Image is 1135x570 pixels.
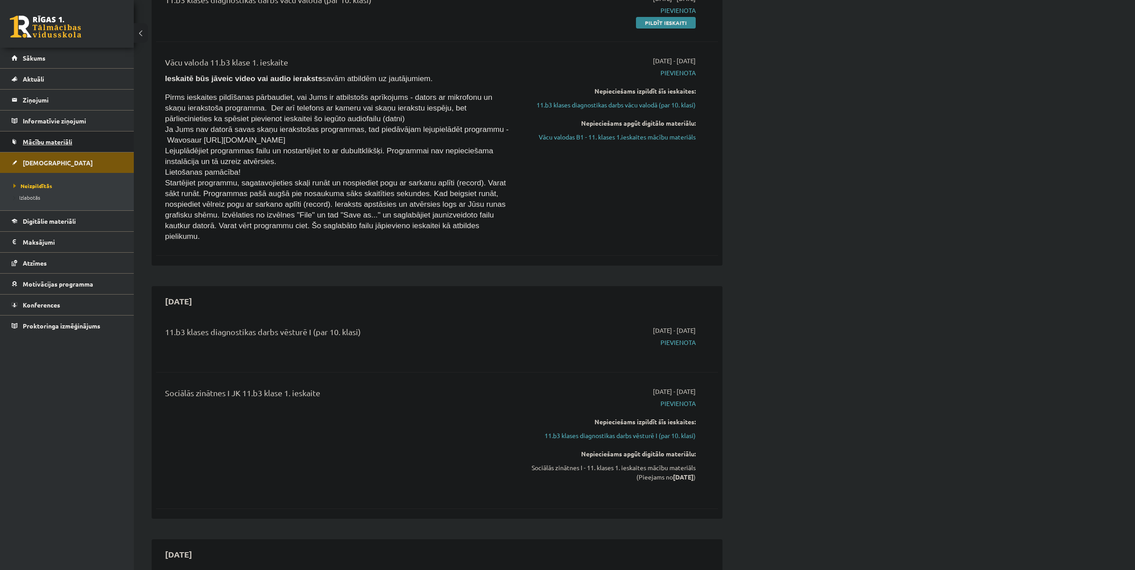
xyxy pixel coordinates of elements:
span: Pievienota [528,68,696,78]
a: Konferences [12,295,123,315]
div: Vācu valoda 11.b3 klase 1. ieskaite [165,56,514,73]
span: [DATE] - [DATE] [653,326,696,335]
a: Aktuāli [12,69,123,89]
a: 11.b3 klases diagnostikas darbs vācu valodā (par 10. klasi) [528,100,696,110]
div: Nepieciešams izpildīt šīs ieskaites: [528,417,696,426]
span: Sākums [23,54,45,62]
a: Digitālie materiāli [12,211,123,231]
a: [DEMOGRAPHIC_DATA] [12,152,123,173]
span: Digitālie materiāli [23,217,76,225]
span: Lejuplādējiet programmas failu un nostartējiet to ar dubultklikšķi. Programmai nav nepieciešama i... [165,146,493,166]
span: Atzīmes [23,259,47,267]
span: Aktuāli [23,75,44,83]
span: Motivācijas programma [23,280,93,288]
span: Proktoringa izmēģinājums [23,322,100,330]
h2: [DATE] [156,544,201,565]
span: [DEMOGRAPHIC_DATA] [23,159,93,167]
a: Rīgas 1. Tālmācības vidusskola [10,16,81,38]
a: Informatīvie ziņojumi [12,111,123,131]
span: Pievienota [528,399,696,408]
span: Pirms ieskaites pildīšanas pārbaudiet, vai Jums ir atbilstošs aprīkojums - dators ar mikrofonu un... [165,93,492,123]
span: Izlabotās [13,194,40,201]
span: Pievienota [528,6,696,15]
span: [DATE] - [DATE] [653,56,696,66]
h2: [DATE] [156,291,201,312]
a: Izlabotās [13,193,125,201]
span: savām atbildēm uz jautājumiem. [165,74,433,83]
span: [DATE] - [DATE] [653,387,696,396]
span: Lietošanas pamācība! [165,168,241,176]
a: Pildīt ieskaiti [636,17,696,29]
a: Ziņojumi [12,90,123,110]
a: Sākums [12,48,123,68]
span: Ja Jums nav datorā savas skaņu ierakstošas programmas, tad piedāvājam lejupielādēt programmu - Wa... [165,125,509,144]
div: Nepieciešams apgūt digitālo materiālu: [528,449,696,459]
strong: Ieskaitē būs jāveic video vai audio ieraksts [165,74,322,83]
span: Mācību materiāli [23,138,72,146]
legend: Maksājumi [23,232,123,252]
div: Sociālās zinātnes I JK 11.b3 klase 1. ieskaite [165,387,514,403]
a: Vācu valodas B1 - 11. klases 1.ieskaites mācību materiāls [528,132,696,142]
span: Pievienota [528,338,696,347]
a: 11.b3 klases diagnostikas darbs vēsturē I (par 10. klasi) [528,431,696,440]
a: Atzīmes [12,253,123,273]
div: Nepieciešams izpildīt šīs ieskaites: [528,86,696,96]
a: Maksājumi [12,232,123,252]
a: Motivācijas programma [12,274,123,294]
span: Neizpildītās [13,182,52,189]
div: Sociālās zinātnes I - 11. klases 1. ieskaites mācību materiāls (Pieejams no ) [528,463,696,482]
span: Startējiet programmu, sagatavojieties skaļi runāt un nospiediet pogu ar sarkanu aplīti (record). ... [165,178,506,241]
a: Proktoringa izmēģinājums [12,316,123,336]
strong: [DATE] [673,473,693,481]
div: 11.b3 klases diagnostikas darbs vēsturē I (par 10. klasi) [165,326,514,342]
div: Nepieciešams apgūt digitālo materiālu: [528,119,696,128]
legend: Informatīvie ziņojumi [23,111,123,131]
legend: Ziņojumi [23,90,123,110]
span: Konferences [23,301,60,309]
a: Mācību materiāli [12,131,123,152]
a: Neizpildītās [13,182,125,190]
